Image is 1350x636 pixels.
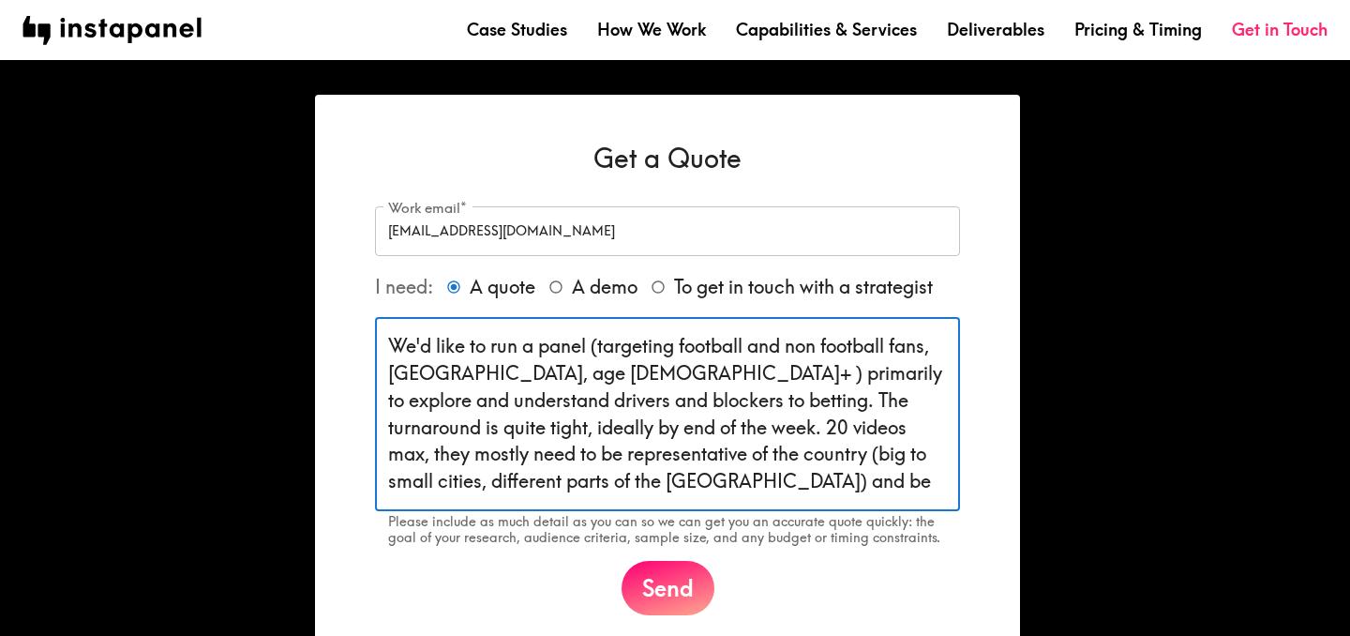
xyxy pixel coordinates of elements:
h6: Get a Quote [375,140,960,176]
a: Get in Touch [1232,18,1327,41]
button: Send [622,561,714,615]
p: Please include as much detail as you can so we can get you an accurate quote quickly: the goal of... [388,514,947,546]
a: How We Work [597,18,706,41]
a: Deliverables [947,18,1044,41]
span: A demo [572,274,637,300]
span: A quote [470,274,535,300]
a: Pricing & Timing [1074,18,1202,41]
span: I need: [375,276,433,298]
a: Case Studies [467,18,567,41]
a: Capabilities & Services [736,18,917,41]
span: To get in touch with a strategist [674,274,933,300]
label: Work email* [388,198,466,219]
img: instapanel [22,16,202,45]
